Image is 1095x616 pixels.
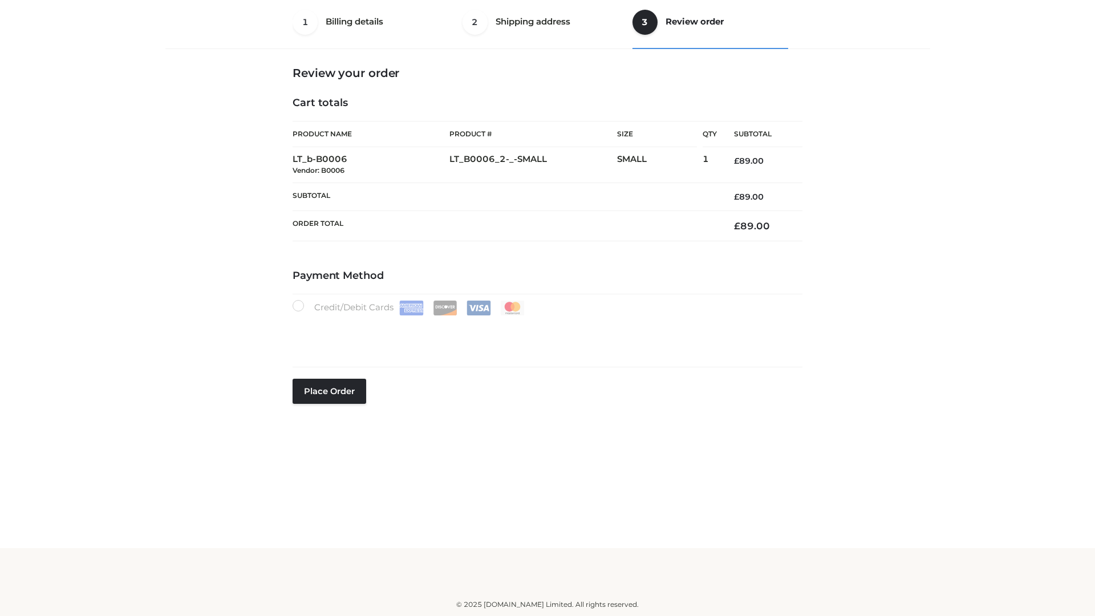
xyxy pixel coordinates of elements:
img: Visa [467,301,491,315]
img: Amex [399,301,424,315]
th: Subtotal [293,183,717,210]
label: Credit/Debit Cards [293,300,526,315]
td: LT_b-B0006 [293,147,449,183]
td: LT_B0006_2-_-SMALL [449,147,617,183]
bdi: 89.00 [734,156,764,166]
button: Place order [293,379,366,404]
span: £ [734,192,739,202]
th: Qty [703,121,717,147]
small: Vendor: B0006 [293,166,344,175]
bdi: 89.00 [734,192,764,202]
th: Product Name [293,121,449,147]
iframe: Secure payment input frame [290,313,800,355]
td: SMALL [617,147,703,183]
bdi: 89.00 [734,220,770,232]
td: 1 [703,147,717,183]
span: £ [734,220,740,232]
span: £ [734,156,739,166]
th: Product # [449,121,617,147]
div: © 2025 [DOMAIN_NAME] Limited. All rights reserved. [169,599,926,610]
h4: Payment Method [293,270,802,282]
img: Mastercard [500,301,525,315]
img: Discover [433,301,457,315]
h4: Cart totals [293,97,802,110]
th: Size [617,121,697,147]
h3: Review your order [293,66,802,80]
th: Subtotal [717,121,802,147]
th: Order Total [293,211,717,241]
